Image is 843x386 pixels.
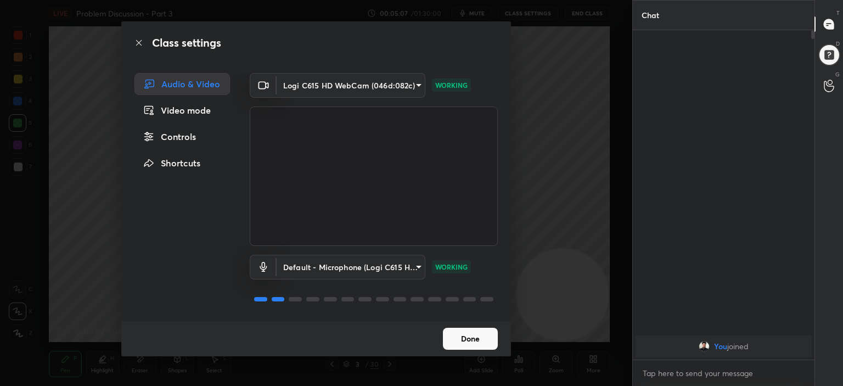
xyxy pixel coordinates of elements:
div: Logi C615 HD WebCam (046d:082c) [277,73,425,98]
span: joined [727,342,749,351]
p: T [836,9,840,17]
h2: Class settings [152,35,221,51]
span: You [714,342,727,351]
div: Controls [134,126,230,148]
div: Logi C615 HD WebCam (046d:082c) [277,255,425,279]
p: D [836,40,840,48]
p: WORKING [435,262,468,272]
img: 53d07d7978e04325acf49187cf6a1afc.jpg [699,341,710,352]
p: G [835,70,840,79]
p: Chat [633,1,668,30]
div: Shortcuts [134,152,230,174]
div: grid [633,333,814,360]
p: WORKING [435,80,468,90]
div: Video mode [134,99,230,121]
button: Done [443,328,498,350]
div: Audio & Video [134,73,230,95]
